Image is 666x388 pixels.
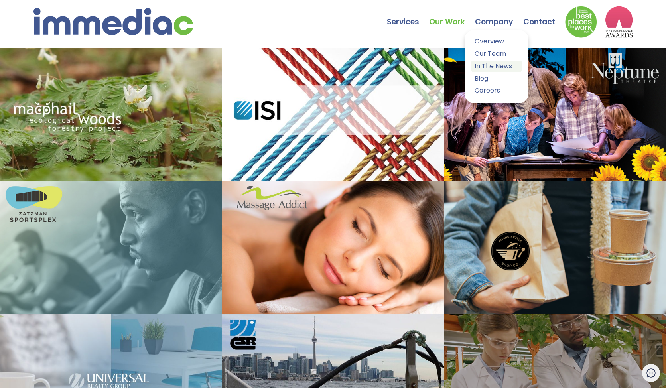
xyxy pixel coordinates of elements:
[429,2,475,30] a: Our Work
[471,85,522,97] a: Careers
[471,73,522,85] a: Blog
[605,6,633,38] img: logo2_wea_nobg.webp
[523,2,565,30] a: Contact
[471,61,522,72] a: In The News
[387,2,429,30] a: Services
[33,8,193,35] img: immediac
[475,2,523,30] a: Company
[565,6,597,38] img: Down
[471,36,522,47] a: Overview
[471,48,522,60] a: Our Team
